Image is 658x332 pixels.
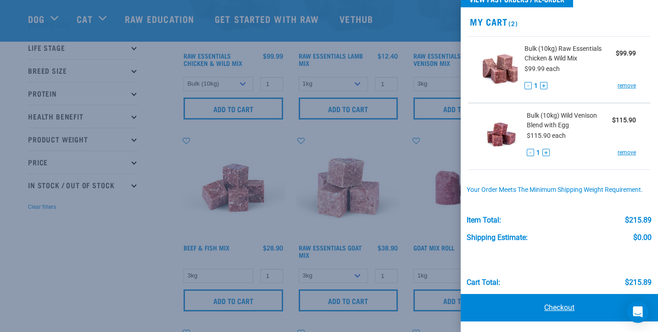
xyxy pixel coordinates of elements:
[467,216,501,224] div: Item Total:
[540,82,547,89] button: +
[527,149,534,156] button: -
[612,116,636,124] strong: $115.90
[461,16,658,27] h2: My Cart
[507,22,518,25] span: (2)
[542,149,550,156] button: +
[627,301,649,323] div: Open Intercom Messenger
[527,111,612,130] span: Bulk (10kg) Wild Venison Blend with Egg
[618,82,636,90] a: remove
[461,294,658,321] a: Checkout
[524,82,532,89] button: -
[536,148,540,158] span: 1
[524,65,560,72] span: $99.99 each
[467,234,528,242] div: Shipping Estimate:
[633,234,652,242] div: $0.00
[467,186,652,194] div: Your order meets the minimum shipping weight requirement.
[483,111,520,158] img: Wild Venison Blend with Egg
[625,278,652,287] div: $215.89
[527,132,566,139] span: $115.90 each
[524,44,616,63] span: Bulk (10kg) Raw Essentials Chicken & Wild Mix
[625,216,652,224] div: $215.89
[616,49,636,57] strong: $99.99
[534,81,538,91] span: 1
[467,278,500,287] div: Cart total:
[618,148,636,157] a: remove
[483,44,518,91] img: Raw Essentials Chicken & Wild Mix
